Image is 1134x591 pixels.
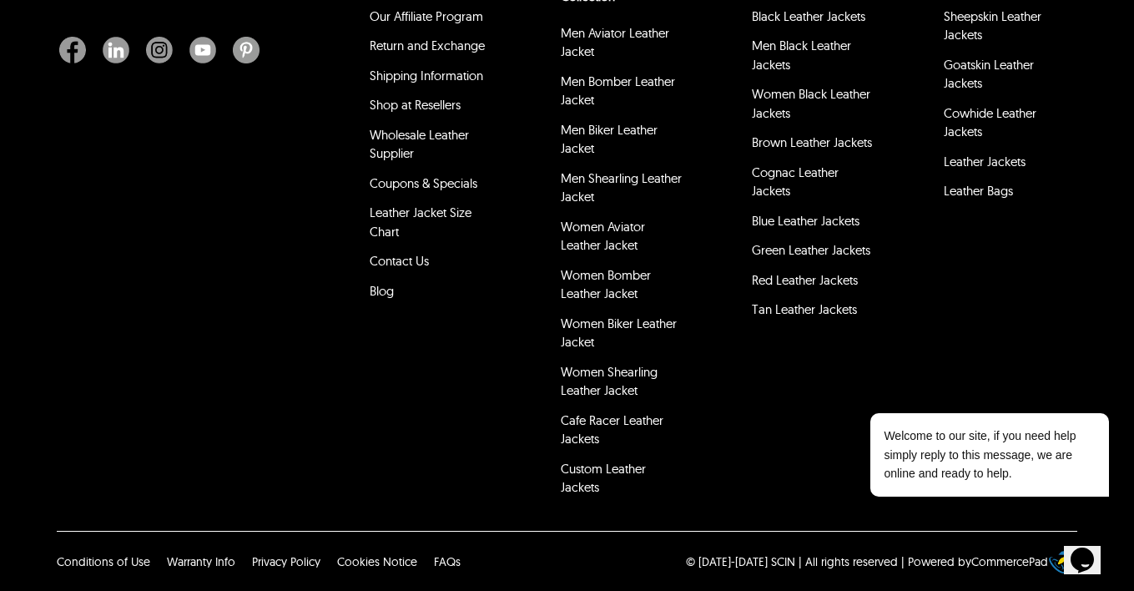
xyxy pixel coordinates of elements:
[561,412,663,447] a: Cafe Racer Leather Jackets
[337,554,417,569] a: Cookies Notice
[181,37,224,63] a: Youtube
[749,298,877,328] li: Tan Leather Jackets
[57,554,150,569] a: Conditions of Use
[944,105,1036,140] a: Cowhide Leather Jackets
[434,554,461,569] a: FAQs
[367,93,495,124] li: Shop at Resellers
[561,461,646,496] a: Custom Leather Jackets
[558,167,686,215] li: Men Shearling Leather Jacket
[817,262,1117,516] iframe: chat widget
[561,170,682,205] a: Men Shearling Leather Jacket
[941,150,1069,180] li: Leather Jackets
[561,73,675,109] a: Men Bomber Leather Jacket
[971,554,1048,569] a: CommercePad
[941,53,1069,102] li: Goatskin Leather Jackets
[59,37,86,63] img: Facebook
[558,457,686,506] li: Custom Leather Jackets
[901,553,905,570] div: |
[59,37,94,63] a: Facebook
[944,8,1041,43] a: Sheepskin Leather Jackets
[941,5,1069,53] li: Sheepskin Leather Jackets
[146,37,173,63] img: Instagram
[189,37,216,63] img: Youtube
[1049,547,1076,573] img: eCommerce builder by CommercePad
[561,267,651,302] a: Women Bomber Leather Jacket
[367,280,495,310] li: Blog
[367,64,495,94] li: Shipping Information
[561,364,658,399] a: Women Shearling Leather Jacket
[224,37,260,63] a: Pinterest
[367,250,495,280] li: Contact Us
[558,119,686,167] li: Men Biker Leather Jacket
[233,37,260,63] img: Pinterest
[1052,547,1076,578] a: eCommerce builder by CommercePad
[103,37,129,63] img: Linkedin
[749,210,877,240] li: Blue Leather Jackets
[252,554,320,569] a: Privacy Policy
[749,269,877,299] li: Red Leather Jackets
[752,86,870,121] a: Women Black Leather Jackets
[167,554,235,569] a: Warranty Info
[752,8,865,24] a: Black Leather Jackets
[370,97,461,113] a: Shop at Resellers
[561,316,677,351] a: Women Biker Leather Jacket
[749,83,877,131] li: Women Black Leather Jackets
[370,68,483,83] a: Shipping Information
[1064,524,1117,574] iframe: chat widget
[561,219,645,254] a: Women Aviator Leather Jacket
[749,131,877,161] li: Brown Leather Jackets
[367,5,495,35] li: Our Affiliate Program
[749,5,877,35] li: Black Leather Jackets
[370,127,469,162] a: Wholesale Leather Supplier
[944,154,1026,169] a: Leather Jackets
[752,213,859,229] a: Blue Leather Jackets
[370,205,471,240] a: Leather Jacket Size Chart
[561,25,669,60] a: Men Aviator Leather Jacket
[752,242,870,258] a: Green Leather Jackets
[944,57,1034,92] a: Goatskin Leather Jackets
[367,172,495,202] li: Coupons & Specials
[370,38,485,53] a: Return and Exchange
[558,409,686,457] li: Cafe Racer Leather Jackets
[558,22,686,70] li: Men Aviator Leather Jacket
[370,283,394,299] a: Blog
[370,175,477,191] a: Coupons & Specials
[752,134,872,150] a: Brown Leather Jackets
[561,122,658,157] a: Men Biker Leather Jacket
[558,312,686,361] li: Women Biker Leather Jacket
[749,239,877,269] li: Green Leather Jackets
[370,253,429,269] a: Contact Us
[908,553,1048,570] div: Powered by
[752,272,858,288] a: Red Leather Jackets
[367,201,495,250] li: Leather Jacket Size Chart
[752,301,857,317] a: Tan Leather Jackets
[558,70,686,119] li: Men Bomber Leather Jacket
[367,34,495,64] li: Return and Exchange
[370,8,483,24] a: Our Affiliate Program
[749,34,877,83] li: Men Black Leather Jackets
[686,553,898,570] p: © [DATE]-[DATE] SCIN | All rights reserved
[941,102,1069,150] li: Cowhide Leather Jackets
[941,179,1069,210] li: Leather Bags
[749,161,877,210] li: Cognac Leather Jackets
[558,264,686,312] li: Women Bomber Leather Jacket
[558,215,686,264] li: Women Aviator Leather Jacket
[367,124,495,172] li: Wholesale Leather Supplier
[94,37,138,63] a: Linkedin
[752,38,851,73] a: Men Black Leather Jackets
[138,37,181,63] a: Instagram
[752,164,839,200] a: Cognac Leather Jackets
[944,183,1013,199] a: Leather Bags
[558,361,686,409] li: Women Shearling Leather Jacket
